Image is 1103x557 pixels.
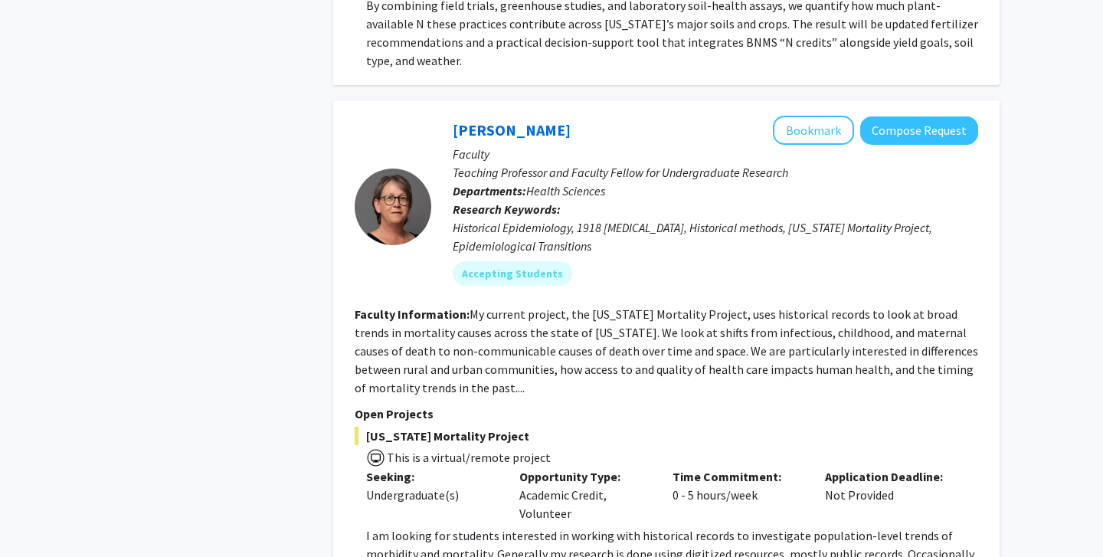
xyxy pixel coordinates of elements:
div: 0 - 5 hours/week [661,467,814,523]
b: Research Keywords: [453,202,561,217]
div: Historical Epidemiology, 1918 [MEDICAL_DATA], Historical methods, [US_STATE] Mortality Project, E... [453,218,978,255]
span: Health Sciences [526,183,605,198]
a: [PERSON_NAME] [453,120,571,139]
p: Application Deadline: [825,467,955,486]
button: Compose Request to Carolyn Orbann [860,116,978,145]
mat-chip: Accepting Students [453,261,572,286]
p: Faculty [453,145,978,163]
fg-read-more: My current project, the [US_STATE] Mortality Project, uses historical records to look at broad tr... [355,306,978,395]
p: Opportunity Type: [519,467,650,486]
p: Time Commitment: [673,467,803,486]
div: Undergraduate(s) [366,486,496,504]
p: Open Projects [355,405,978,423]
div: Academic Credit, Volunteer [508,467,661,523]
span: This is a virtual/remote project [385,450,551,465]
p: Seeking: [366,467,496,486]
p: Teaching Professor and Faculty Fellow for Undergraduate Research [453,163,978,182]
iframe: Chat [11,488,65,546]
b: Faculty Information: [355,306,470,322]
b: Departments: [453,183,526,198]
button: Add Carolyn Orbann to Bookmarks [773,116,854,145]
div: Not Provided [813,467,967,523]
span: [US_STATE] Mortality Project [355,427,978,445]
